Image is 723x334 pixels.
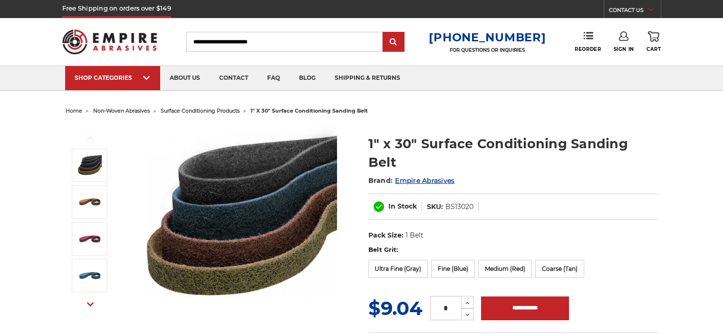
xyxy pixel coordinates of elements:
[384,33,403,52] input: Submit
[646,31,661,52] a: Cart
[79,294,102,314] button: Next
[147,124,337,314] img: 1"x30" Surface Conditioning Sanding Belts
[405,230,424,240] dd: 1 Belt
[258,66,289,90] a: faq
[388,202,417,210] span: In Stock
[395,176,454,185] a: Empire Abrasives
[368,230,404,240] dt: Pack Size:
[368,176,393,185] span: Brand:
[78,264,102,287] img: 1"x30" Fine Surface Conditioning Belt
[614,46,634,52] span: Sign In
[78,153,102,177] img: 1"x30" Surface Conditioning Sanding Belts
[429,47,546,53] p: FOR QUESTIONS OR INQUIRIES
[79,128,102,149] button: Previous
[325,66,410,90] a: shipping & returns
[66,107,82,114] a: home
[429,30,546,44] a: [PHONE_NUMBER]
[93,107,150,114] a: non-woven abrasives
[75,74,151,81] div: SHOP CATEGORIES
[78,190,102,214] img: 1"x30" Coarse Surface Conditioning Belt
[575,31,601,52] a: Reorder
[62,23,157,60] img: Empire Abrasives
[368,296,423,320] span: $9.04
[368,245,658,255] label: Belt Grit:
[646,46,661,52] span: Cart
[609,5,661,18] a: CONTACT US
[210,66,258,90] a: contact
[78,227,102,251] img: 1"x30" Medium Surface Conditioning Belt
[289,66,325,90] a: blog
[427,202,443,212] dt: SKU:
[575,46,601,52] span: Reorder
[368,134,658,172] h1: 1" x 30" Surface Conditioning Sanding Belt
[161,107,240,114] a: surface conditioning products
[251,107,368,114] span: 1" x 30" surface conditioning sanding belt
[160,66,210,90] a: about us
[445,202,473,212] dd: BS13020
